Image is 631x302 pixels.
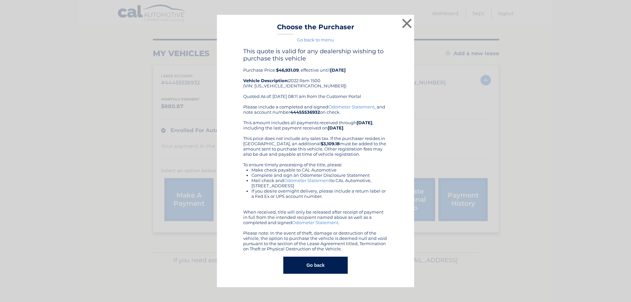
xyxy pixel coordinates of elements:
[290,109,320,115] b: 44455536932
[251,173,388,178] li: Complete and sign an Odometer Disclosure Statement
[277,23,354,35] h3: Choose the Purchaser
[283,257,347,274] button: Go back
[243,78,289,83] strong: Vehicle Description:
[328,104,375,109] a: Odometer Statement
[284,178,330,183] a: Odometer Statement
[243,104,388,251] div: Please include a completed and signed , and note account number on check. This amount includes al...
[357,120,372,125] b: [DATE]
[243,48,388,104] div: Purchase Price: , effective until 2022 Ram 1500 (VIN: [US_VEHICLE_IDENTIFICATION_NUMBER]) Quoted ...
[297,37,334,42] a: Go back to menu
[400,17,413,30] button: ×
[292,220,339,225] a: Odometer Statement
[276,67,299,73] b: $46,931.09
[243,48,388,62] h4: This quote is valid for any dealership wishing to purchase this vehicle
[251,178,388,188] li: Mail check and to CAL Automotive, [STREET_ADDRESS]
[328,125,343,130] b: [DATE]
[321,141,340,146] b: $3,109.18
[251,188,388,199] li: If you desire overnight delivery, please include a return label or a Fed Ex or UPS account number.
[251,167,388,173] li: Make check payable to CAL Automotive
[330,67,346,73] b: [DATE]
